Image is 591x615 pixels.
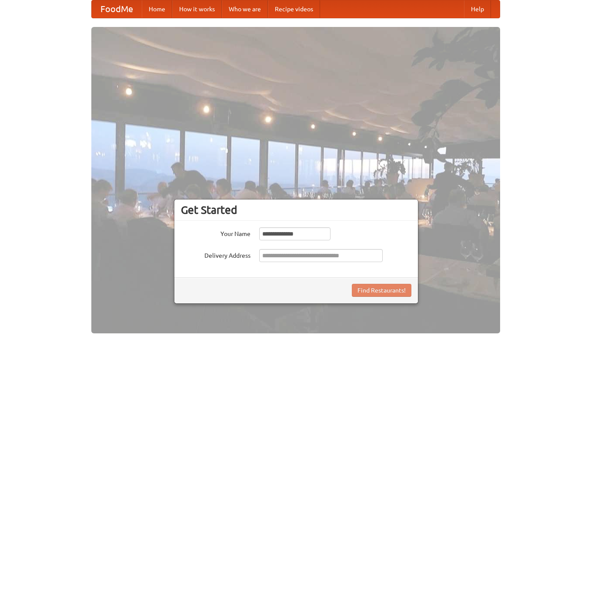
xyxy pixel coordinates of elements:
[181,203,411,216] h3: Get Started
[181,249,250,260] label: Delivery Address
[268,0,320,18] a: Recipe videos
[222,0,268,18] a: Who we are
[181,227,250,238] label: Your Name
[352,284,411,297] button: Find Restaurants!
[172,0,222,18] a: How it works
[464,0,491,18] a: Help
[92,0,142,18] a: FoodMe
[142,0,172,18] a: Home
